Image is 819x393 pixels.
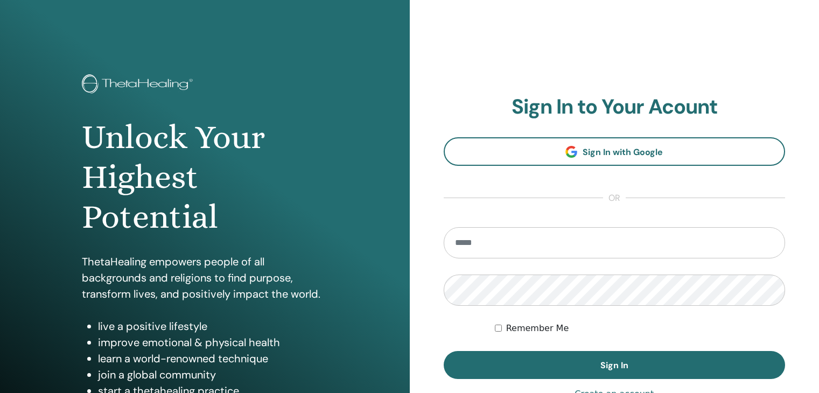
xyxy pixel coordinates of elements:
p: ThetaHealing empowers people of all backgrounds and religions to find purpose, transform lives, a... [82,254,328,302]
li: join a global community [98,367,328,383]
span: Sign In [600,360,628,371]
label: Remember Me [506,322,569,335]
h2: Sign In to Your Acount [444,95,786,120]
button: Sign In [444,351,786,379]
li: learn a world-renowned technique [98,350,328,367]
li: live a positive lifestyle [98,318,328,334]
div: Keep me authenticated indefinitely or until I manually logout [495,322,785,335]
a: Sign In with Google [444,137,786,166]
li: improve emotional & physical health [98,334,328,350]
span: Sign In with Google [583,146,663,158]
span: or [603,192,626,205]
h1: Unlock Your Highest Potential [82,117,328,237]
